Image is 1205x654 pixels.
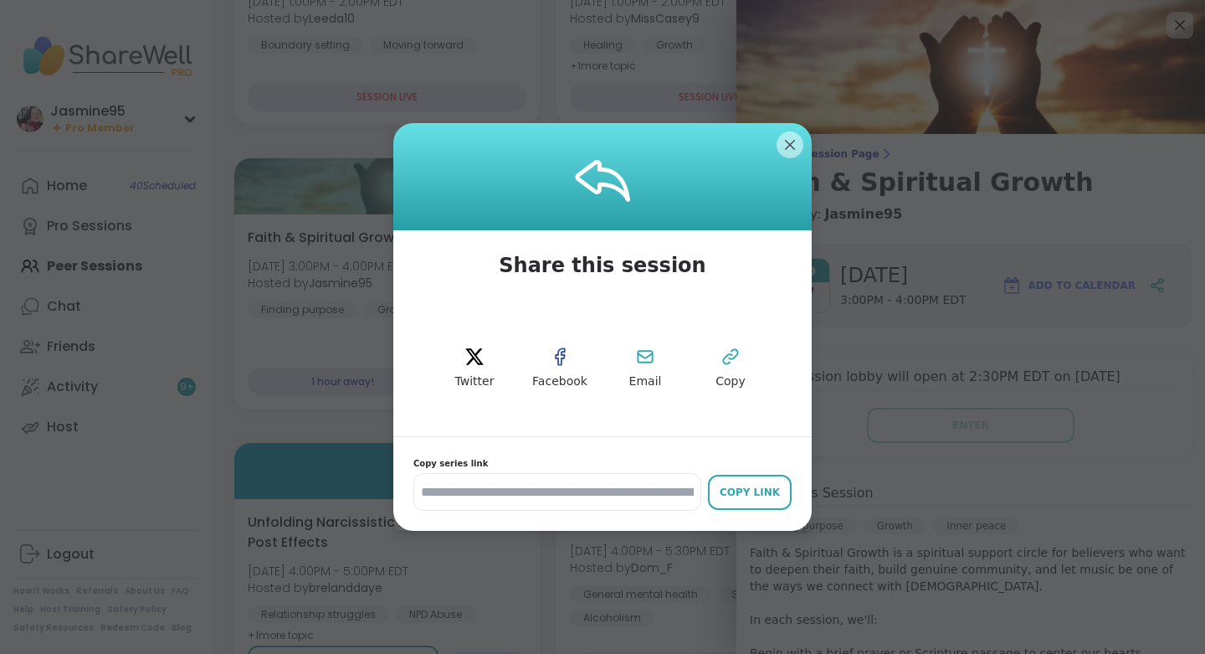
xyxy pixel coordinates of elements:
button: Facebook [522,331,597,406]
span: Copy [715,373,746,390]
span: Copy series link [413,457,792,470]
button: Copy Link [708,475,792,510]
span: Email [629,373,662,390]
span: Facebook [532,373,587,390]
button: twitter [437,331,512,406]
span: Share this session [479,230,726,301]
button: Twitter [437,331,512,406]
button: Copy [693,331,768,406]
button: facebook [522,331,597,406]
button: Email [608,331,683,406]
span: Twitter [455,373,495,390]
div: Copy Link [716,485,783,500]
